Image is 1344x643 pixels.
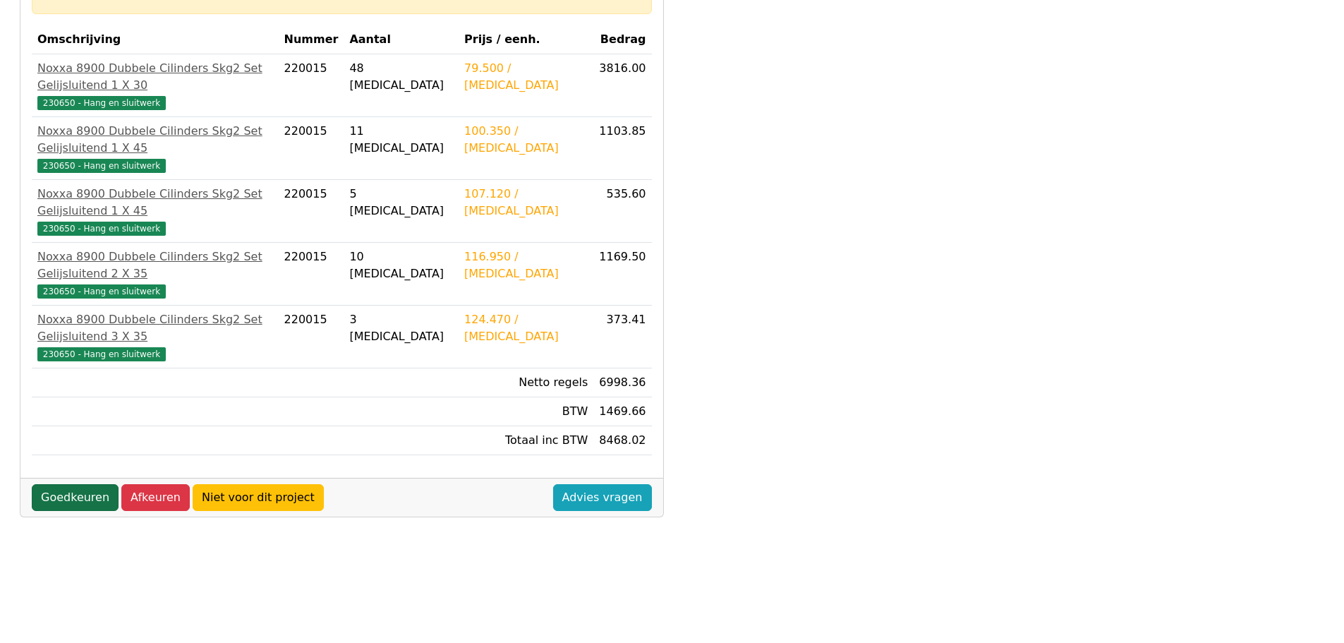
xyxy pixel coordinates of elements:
[593,368,651,397] td: 6998.36
[37,159,166,173] span: 230650 - Hang en sluitwerk
[37,60,273,111] a: Noxxa 8900 Dubbele Cilinders Skg2 Set Gelijsluitend 1 X 30230650 - Hang en sluitwerk
[279,306,344,368] td: 220015
[37,96,166,110] span: 230650 - Hang en sluitwerk
[32,25,279,54] th: Omschrijving
[593,426,651,455] td: 8468.02
[349,311,453,345] div: 3 [MEDICAL_DATA]
[464,311,588,345] div: 124.470 / [MEDICAL_DATA]
[279,117,344,180] td: 220015
[37,60,273,94] div: Noxxa 8900 Dubbele Cilinders Skg2 Set Gelijsluitend 1 X 30
[279,25,344,54] th: Nummer
[349,123,453,157] div: 11 [MEDICAL_DATA]
[459,426,593,455] td: Totaal inc BTW
[459,25,593,54] th: Prijs / eenh.
[193,484,324,511] a: Niet voor dit project
[37,123,273,174] a: Noxxa 8900 Dubbele Cilinders Skg2 Set Gelijsluitend 1 X 45230650 - Hang en sluitwerk
[37,284,166,299] span: 230650 - Hang en sluitwerk
[464,60,588,94] div: 79.500 / [MEDICAL_DATA]
[593,306,651,368] td: 373.41
[459,368,593,397] td: Netto regels
[593,25,651,54] th: Bedrag
[464,248,588,282] div: 116.950 / [MEDICAL_DATA]
[593,117,651,180] td: 1103.85
[593,180,651,243] td: 535.60
[121,484,190,511] a: Afkeuren
[37,248,273,299] a: Noxxa 8900 Dubbele Cilinders Skg2 Set Gelijsluitend 2 X 35230650 - Hang en sluitwerk
[37,311,273,345] div: Noxxa 8900 Dubbele Cilinders Skg2 Set Gelijsluitend 3 X 35
[279,54,344,117] td: 220015
[593,54,651,117] td: 3816.00
[553,484,652,511] a: Advies vragen
[349,186,453,220] div: 5 [MEDICAL_DATA]
[279,180,344,243] td: 220015
[32,484,119,511] a: Goedkeuren
[279,243,344,306] td: 220015
[37,123,273,157] div: Noxxa 8900 Dubbele Cilinders Skg2 Set Gelijsluitend 1 X 45
[459,397,593,426] td: BTW
[349,60,453,94] div: 48 [MEDICAL_DATA]
[344,25,459,54] th: Aantal
[593,243,651,306] td: 1169.50
[593,397,651,426] td: 1469.66
[37,248,273,282] div: Noxxa 8900 Dubbele Cilinders Skg2 Set Gelijsluitend 2 X 35
[37,311,273,362] a: Noxxa 8900 Dubbele Cilinders Skg2 Set Gelijsluitend 3 X 35230650 - Hang en sluitwerk
[37,186,273,236] a: Noxxa 8900 Dubbele Cilinders Skg2 Set Gelijsluitend 1 X 45230650 - Hang en sluitwerk
[37,186,273,220] div: Noxxa 8900 Dubbele Cilinders Skg2 Set Gelijsluitend 1 X 45
[37,347,166,361] span: 230650 - Hang en sluitwerk
[349,248,453,282] div: 10 [MEDICAL_DATA]
[37,222,166,236] span: 230650 - Hang en sluitwerk
[464,186,588,220] div: 107.120 / [MEDICAL_DATA]
[464,123,588,157] div: 100.350 / [MEDICAL_DATA]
